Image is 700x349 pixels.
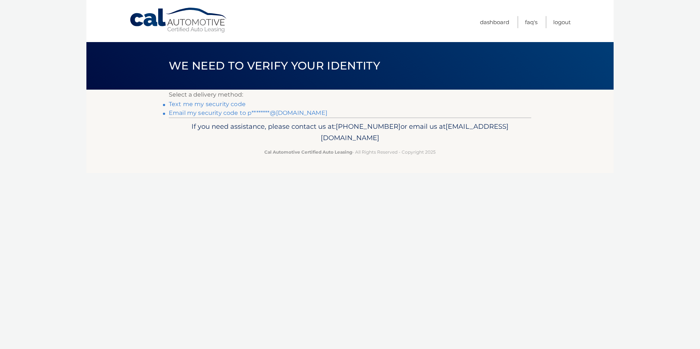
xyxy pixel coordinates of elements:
[169,101,246,108] a: Text me my security code
[174,148,526,156] p: - All Rights Reserved - Copyright 2025
[336,122,401,131] span: [PHONE_NUMBER]
[553,16,571,28] a: Logout
[264,149,352,155] strong: Cal Automotive Certified Auto Leasing
[169,90,531,100] p: Select a delivery method:
[169,109,327,116] a: Email my security code to p********@[DOMAIN_NAME]
[169,59,380,72] span: We need to verify your identity
[129,7,228,33] a: Cal Automotive
[174,121,526,144] p: If you need assistance, please contact us at: or email us at
[480,16,509,28] a: Dashboard
[525,16,537,28] a: FAQ's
